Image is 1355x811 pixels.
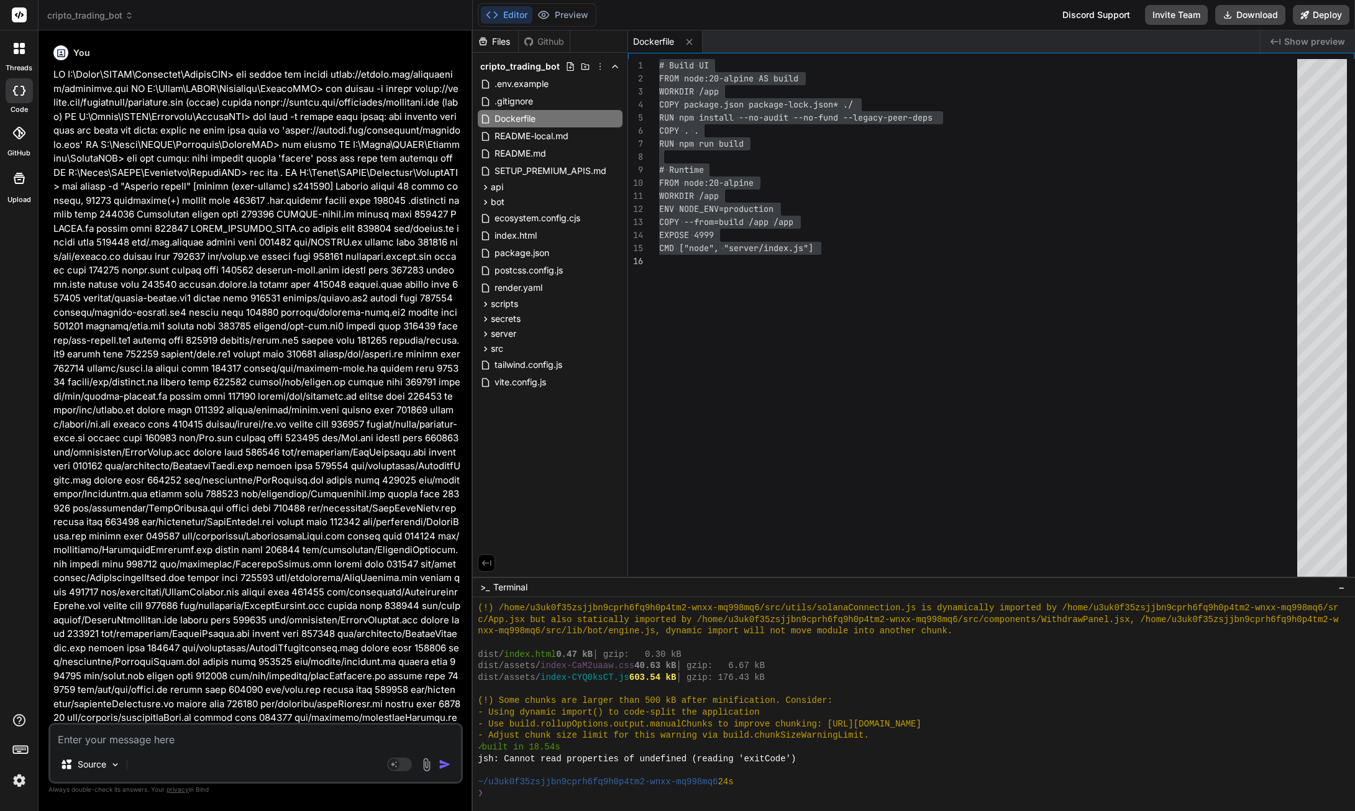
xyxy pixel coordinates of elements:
[908,112,933,123] span: -deps
[491,196,504,208] span: bot
[493,111,537,126] span: Dockerfile
[110,759,121,770] img: Pick Models
[628,150,643,163] div: 8
[478,707,759,718] span: - Using dynamic import() to code-split the application
[659,112,908,123] span: RUN npm install --no-audit --no-fund --legacy-peer
[628,176,643,190] div: 10
[491,298,518,310] span: scripts
[659,177,754,188] span: FROM node:20-alpine
[78,758,106,771] p: Source
[493,357,563,372] span: tailwind.config.js
[478,695,833,707] span: (!) Some chunks are larger than 500 kB after minification. Consider:
[634,660,676,672] span: 40.63 kB
[473,35,518,48] div: Files
[659,125,699,136] span: COPY . .
[493,146,547,161] span: README.md
[478,730,869,741] span: - Adjust chunk size limit for this warning via build.chunkSizeWarningLimit.
[493,375,547,390] span: vite.config.js
[9,770,30,791] img: settings
[633,35,674,48] span: Dockerfile
[493,76,550,91] span: .env.example
[628,190,643,203] div: 11
[628,229,643,242] div: 14
[73,47,90,59] h6: You
[7,148,30,158] label: GitHub
[478,602,1338,614] span: (!) /home/u3uk0f35zsjjbn9cprh6fq9h0p4tm2-wnxx-mq998mq6/src/utils/solanaConnection.js is dynamical...
[491,181,503,193] span: api
[167,786,189,793] span: privacy
[53,68,460,781] p: LO I:\Dolor\SITAM\Consectet\AdipisCIN> eli seddoe tem incidi utlab://etdolo.mag/aliquaenim/admini...
[478,718,921,730] span: - Use build.rollupOptions.output.manualChunks to improve chunking: [URL][DOMAIN_NAME]
[478,614,1338,626] span: c/App.jsx but also statically imported by /home/u3uk0f35zsjjbn9cprh6fq9h0p4tm2-wnxx-mq998mq6/src/...
[478,625,952,637] span: nxx-mq998mq6/src/lib/bot/engine.js, dynamic import will not move module into another chunk.
[659,138,744,149] span: RUN npm run build
[1215,5,1285,25] button: Download
[676,672,765,684] span: │ gzip: 176.43 kB
[493,228,538,243] span: index.html
[480,60,560,73] span: cripto_trading_bot
[628,111,643,124] div: 5
[491,342,503,355] span: src
[532,6,593,24] button: Preview
[628,124,643,137] div: 6
[493,280,544,295] span: render.yaml
[493,129,570,144] span: README-local.md
[478,787,484,799] span: ❯
[1293,5,1349,25] button: Deploy
[493,211,582,226] span: ecosystem.config.cjs
[478,649,504,661] span: dist/
[659,229,714,241] span: EXPOSE 4999
[419,758,434,772] img: attachment
[659,73,798,84] span: FROM node:20-alpine AS build
[593,649,682,661] span: │ gzip: 0.30 kB
[493,581,527,593] span: Terminal
[659,164,704,175] span: # Runtime
[480,581,490,593] span: >_
[718,776,733,788] span: 24s
[493,94,534,109] span: .gitignore
[628,59,643,72] div: 1
[659,216,793,227] span: COPY --from=build /app /app
[1338,581,1345,593] span: −
[478,776,718,788] span: ~/u3uk0f35zsjjbn9cprh6fq9h0p4tm2-wnxx-mq998mq6
[482,741,560,753] span: built in 18.54s
[659,190,719,201] span: WORKDIR /app
[659,60,709,71] span: # Build UI
[659,99,853,110] span: COPY package.json package-lock.json* ./
[439,758,451,771] img: icon
[491,313,521,325] span: secrets
[48,784,463,795] p: Always double-check its answers. Your in Bind
[628,163,643,176] div: 9
[556,649,593,661] span: 0.47 kB
[628,242,643,255] div: 15
[628,216,643,229] div: 13
[47,9,134,22] span: cripto_trading_bot
[659,86,719,97] span: WORKDIR /app
[478,660,541,672] span: dist/assets/
[628,72,643,85] div: 2
[1055,5,1138,25] div: Discord Support
[1336,577,1348,597] button: −
[478,753,796,765] span: jsh: Cannot read properties of undefined (reading 'exitCode')
[519,35,570,48] div: Github
[628,203,643,216] div: 12
[493,163,608,178] span: SETUP_PREMIUM_APIS.md
[541,672,629,684] span: index-CYQ0ksCT.js
[659,203,773,214] span: ENV NODE_ENV=production
[659,242,813,254] span: CMD ["node", "server/index.js"]
[1284,35,1345,48] span: Show preview
[478,672,541,684] span: dist/assets/
[628,255,643,268] div: 16
[493,263,564,278] span: postcss.config.js
[493,245,550,260] span: package.json
[11,104,28,115] label: code
[628,85,643,98] div: 3
[491,328,516,340] span: server
[6,63,32,73] label: threads
[478,741,481,753] span: ✓
[7,195,31,205] label: Upload
[504,649,556,661] span: index.html
[629,672,677,684] span: 603.54 kB
[541,660,634,672] span: index-CaM2uaaw.css
[628,98,643,111] div: 4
